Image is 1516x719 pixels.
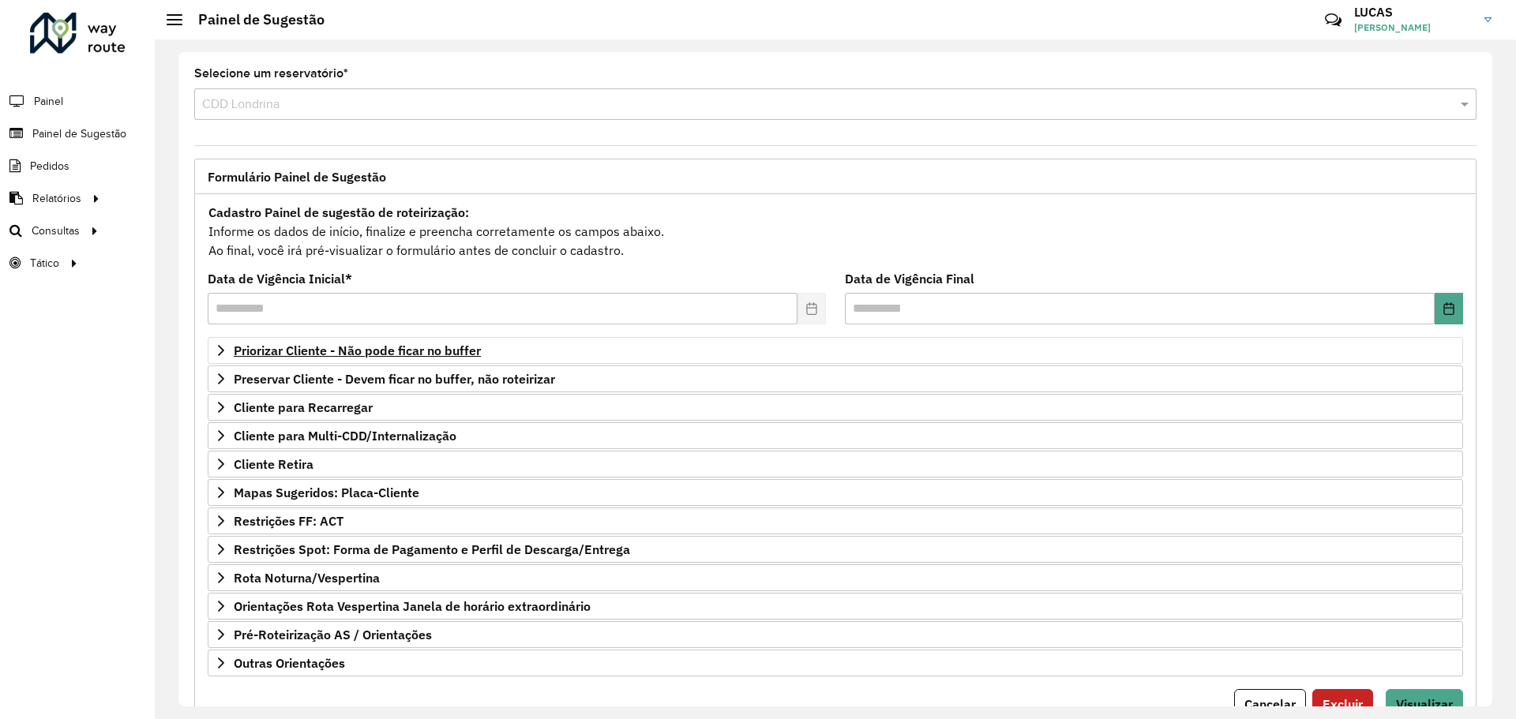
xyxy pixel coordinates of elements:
[1244,696,1296,712] font: Cancelar
[208,365,1463,392] a: Preservar Cliente - Devem ficar no buffer, não roteirizar
[208,271,345,286] font: Data de Vigência Inicial
[198,10,325,28] font: Painel de Sugestão
[234,456,313,472] font: Cliente Retira
[30,257,59,269] font: Tático
[1435,293,1463,324] button: Escolha a data
[234,513,343,529] font: Restrições FF: ACT
[208,337,1463,364] a: Priorizar Cliente - Não pode ficar no buffer
[208,394,1463,421] a: Cliente para Recarregar
[208,479,1463,506] a: Mapas Sugeridos: Placa-Cliente
[208,169,386,185] font: Formulário Painel de Sugestão
[208,536,1463,563] a: Restrições Spot: Forma de Pagamento e Perfil de Descarga/Entrega
[34,95,63,107] font: Painel
[1354,4,1393,20] font: LUCAS
[194,66,343,80] font: Selecione um reservatório
[1312,689,1373,719] button: Excluir
[234,655,345,671] font: Outras Orientações
[208,564,1463,591] a: Rota Noturna/Vespertina
[234,371,555,387] font: Preservar Cliente - Devem ficar no buffer, não roteirizar
[208,242,624,258] font: Ao final, você irá pré-visualizar o formulário antes de concluir o cadastro.
[32,225,80,237] font: Consultas
[208,204,469,220] font: Cadastro Painel de sugestão de roteirização:
[208,507,1463,534] a: Restrições FF: ACT
[208,451,1463,477] a: Cliente Retira
[1234,689,1306,719] button: Cancelar
[234,627,432,642] font: Pré-Roteirização AS / Orientações
[234,343,481,358] font: Priorizar Cliente - Não pode ficar no buffer
[234,598,591,614] font: Orientações Rota Vespertina Janela de horário extraordinário
[1316,3,1350,37] a: Contato Rápido
[234,570,380,586] font: Rota Noturna/Vespertina
[234,428,456,444] font: Cliente para Multi-CDD/Internalização
[234,485,419,500] font: Mapas Sugeridos: Placa-Cliente
[234,399,373,415] font: Cliente para Recarregar
[32,193,81,204] font: Relatórios
[1396,696,1453,712] font: Visualizar
[845,271,974,286] font: Data de Vigência Final
[234,541,630,557] font: Restrições Spot: Forma de Pagamento e Perfil de Descarga/Entrega
[208,223,664,239] font: Informe os dados de início, finalize e preencha corretamente os campos abaixo.
[1323,696,1363,712] font: Excluir
[30,160,69,172] font: Pedidos
[1386,689,1463,719] button: Visualizar
[32,128,126,140] font: Painel de Sugestão
[208,422,1463,449] a: Cliente para Multi-CDD/Internalização
[208,650,1463,676] a: Outras Orientações
[1354,21,1431,33] font: [PERSON_NAME]
[208,593,1463,620] a: Orientações Rota Vespertina Janela de horário extraordinário
[208,621,1463,648] a: Pré-Roteirização AS / Orientações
